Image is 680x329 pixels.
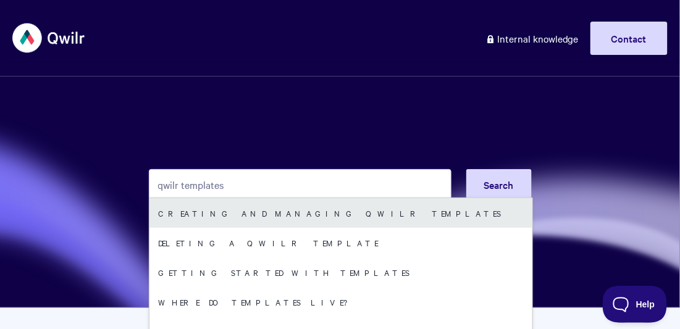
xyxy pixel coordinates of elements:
a: Where Do Templates Live? [149,287,532,317]
a: Getting started with Templates [149,257,532,287]
a: Contact [590,22,668,55]
iframe: Toggle Customer Support [603,286,668,323]
img: Qwilr Help Center [12,15,86,61]
a: Deleting a Qwilr template [149,228,532,257]
span: Search [484,178,514,191]
a: Internal knowledge [476,22,588,55]
input: Search the knowledge base [149,169,451,200]
a: Creating and managing Qwilr Templates [149,198,532,228]
button: Search [466,169,532,200]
